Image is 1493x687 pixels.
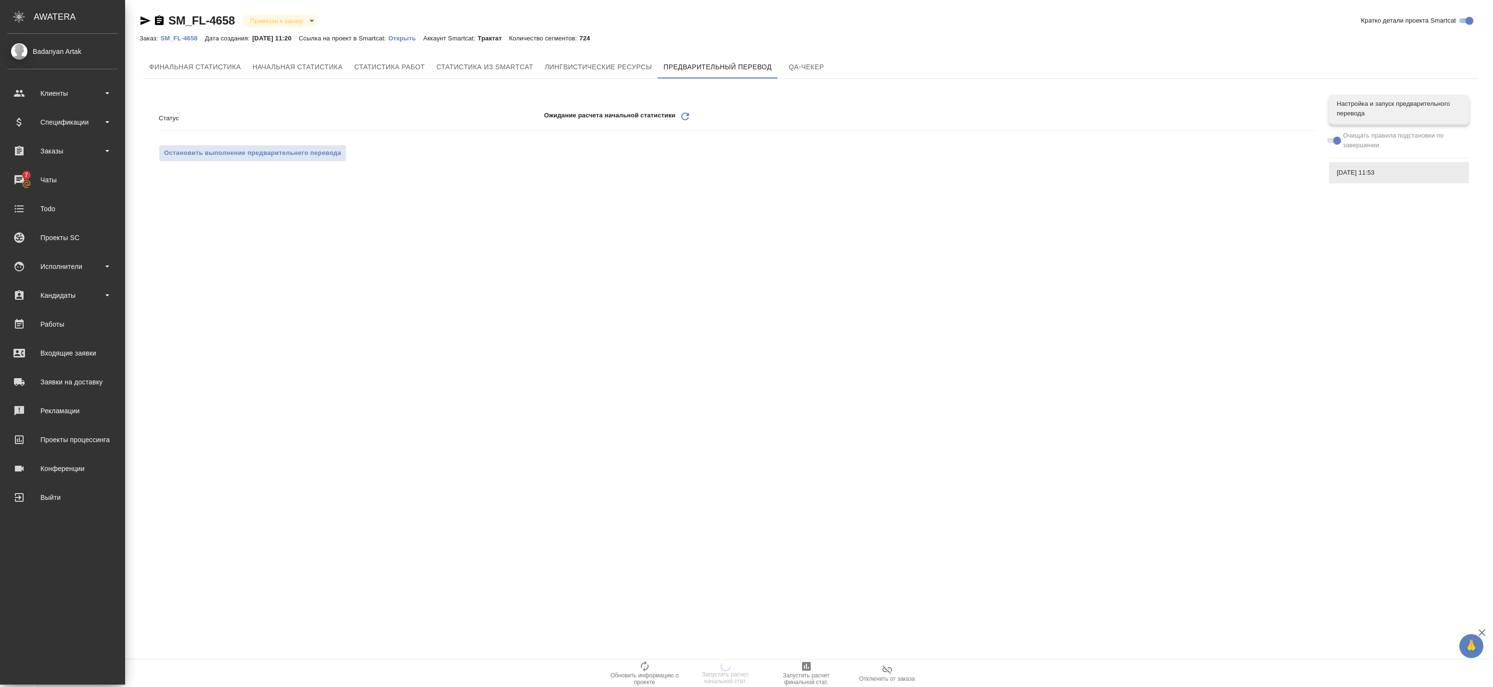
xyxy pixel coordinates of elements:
[2,197,123,221] a: Todo
[2,168,123,192] a: 7Чаты
[2,399,123,423] a: Рекламации
[579,35,597,42] p: 724
[19,170,34,180] span: 7
[252,35,299,42] p: [DATE] 11:20
[772,672,841,686] span: Запустить расчет финальной стат.
[7,144,118,158] div: Заказы
[168,14,235,27] a: SM_FL-4658
[545,61,652,73] span: Лингвистические ресурсы
[604,660,685,687] button: Обновить информацию о проекте
[242,14,317,27] div: Привязан к заказу
[299,35,388,42] p: Ссылка на проект в Smartcat:
[7,317,118,331] div: Работы
[1337,99,1461,118] span: Настройка и запуск предварительного перевода
[478,35,509,42] p: Трактат
[509,35,579,42] p: Количество сегментов:
[205,35,252,42] p: Дата создания:
[7,375,118,389] div: Заявки на доставку
[7,433,118,447] div: Проекты процессинга
[691,671,760,685] span: Запустить расчет начальной стат.
[354,61,425,73] span: Статистика работ
[7,288,118,303] div: Кандидаты
[859,675,915,682] span: Отключить от заказа
[2,312,123,336] a: Работы
[2,428,123,452] a: Проекты процессинга
[544,111,676,126] p: Ожидание расчета начальной статистики
[783,61,829,73] span: QA-чекер
[160,35,204,42] p: SM_FL-4658
[1329,94,1469,123] div: Настройка и запуск предварительного перевода
[388,34,423,42] a: Открыть
[7,461,118,476] div: Конференции
[1463,636,1480,656] span: 🙏
[2,226,123,250] a: Проекты SC
[149,61,241,73] span: Финальная статистика
[7,259,118,274] div: Исполнители
[423,35,477,42] p: Аккаунт Smartcat:
[140,15,151,26] button: Скопировать ссылку для ЯМессенджера
[7,46,118,57] div: Badanyan Artak
[153,15,165,26] button: Скопировать ссылку
[2,341,123,365] a: Входящие заявки
[2,457,123,481] a: Конференции
[1459,634,1483,658] button: 🙏
[7,173,118,187] div: Чаты
[7,202,118,216] div: Todo
[664,61,772,73] span: Предварительный перевод
[847,660,928,687] button: Отключить от заказа
[2,370,123,394] a: Заявки на доставку
[436,61,533,73] span: Статистика из Smartcat
[34,7,125,26] div: AWATERA
[1329,162,1469,183] div: [DATE] 11:53
[1343,131,1462,150] span: Очищать правила подстановки по завершении
[7,230,118,245] div: Проекты SC
[7,404,118,418] div: Рекламации
[159,114,544,123] p: Статус
[7,86,118,101] div: Клиенты
[247,17,306,25] button: Привязан к заказу
[610,672,679,686] span: Обновить информацию о проекте
[159,145,346,162] button: Остановить выполнение предварительнего перевода
[7,490,118,505] div: Выйти
[140,35,160,42] p: Заказ:
[388,35,423,42] p: Открыть
[7,115,118,129] div: Спецификации
[685,660,766,687] button: Запустить расчет начальной стат.
[7,346,118,360] div: Входящие заявки
[2,485,123,509] a: Выйти
[1361,16,1456,25] span: Кратко детали проекта Smartcat
[1337,168,1461,178] span: [DATE] 11:53
[253,61,343,73] span: Начальная статистика
[160,34,204,42] a: SM_FL-4658
[766,660,847,687] button: Запустить расчет финальной стат.
[164,148,341,159] span: Остановить выполнение предварительнего перевода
